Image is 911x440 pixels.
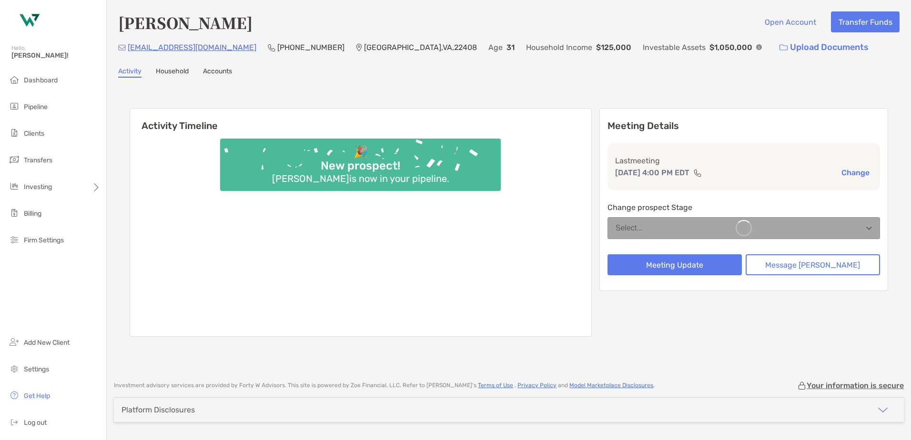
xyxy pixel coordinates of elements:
[317,159,404,173] div: New prospect!
[709,41,752,53] p: $1,050,000
[118,45,126,50] img: Email Icon
[121,405,195,414] div: Platform Disclosures
[364,41,477,53] p: [GEOGRAPHIC_DATA] , VA , 22408
[24,365,49,373] span: Settings
[24,156,52,164] span: Transfers
[11,51,101,60] span: [PERSON_NAME]!
[517,382,557,389] a: Privacy Policy
[9,180,20,192] img: investing icon
[607,254,742,275] button: Meeting Update
[9,234,20,245] img: firm-settings icon
[24,419,47,427] span: Log out
[9,74,20,85] img: dashboard icon
[24,130,44,138] span: Clients
[9,127,20,139] img: clients icon
[203,67,232,78] a: Accounts
[114,382,655,389] p: Investment advisory services are provided by Forty W Advisors . This site is powered by Zoe Finan...
[350,145,372,159] div: 🎉
[9,336,20,348] img: add_new_client icon
[839,168,872,178] button: Change
[773,37,875,58] a: Upload Documents
[130,109,591,131] h6: Activity Timeline
[607,120,880,132] p: Meeting Details
[24,236,64,244] span: Firm Settings
[9,363,20,374] img: settings icon
[118,11,253,33] h4: [PERSON_NAME]
[831,11,900,32] button: Transfer Funds
[693,169,702,177] img: communication type
[268,173,453,184] div: [PERSON_NAME] is now in your pipeline.
[526,41,592,53] p: Household Income
[24,76,58,84] span: Dashboard
[756,44,762,50] img: Info Icon
[24,339,70,347] span: Add New Client
[596,41,631,53] p: $125,000
[24,183,52,191] span: Investing
[757,11,823,32] button: Open Account
[24,392,50,400] span: Get Help
[156,67,189,78] a: Household
[277,41,344,53] p: [PHONE_NUMBER]
[118,67,142,78] a: Activity
[615,155,872,167] p: Last meeting
[356,44,362,51] img: Location Icon
[9,154,20,165] img: transfers icon
[643,41,706,53] p: Investable Assets
[9,416,20,428] img: logout icon
[506,41,515,53] p: 31
[9,390,20,401] img: get-help icon
[24,210,41,218] span: Billing
[807,381,904,390] p: Your information is secure
[488,41,503,53] p: Age
[478,382,513,389] a: Terms of Use
[268,44,275,51] img: Phone Icon
[9,207,20,219] img: billing icon
[128,41,256,53] p: [EMAIL_ADDRESS][DOMAIN_NAME]
[779,44,788,51] img: button icon
[607,201,880,213] p: Change prospect Stage
[569,382,653,389] a: Model Marketplace Disclosures
[746,254,880,275] button: Message [PERSON_NAME]
[615,167,689,179] p: [DATE] 4:00 PM EDT
[11,4,46,38] img: Zoe Logo
[9,100,20,112] img: pipeline icon
[877,404,889,416] img: icon arrow
[24,103,48,111] span: Pipeline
